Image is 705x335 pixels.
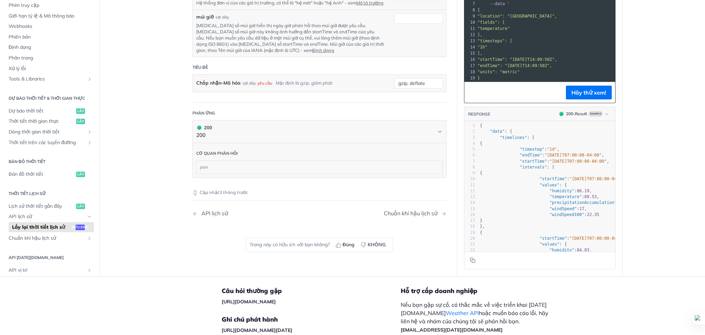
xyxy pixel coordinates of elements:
span: "humidity" [549,188,574,193]
font: Chuẩn khí hậu lịch sử [384,210,438,217]
a: [EMAIL_ADDRESS][DATE][DOMAIN_NAME] [401,327,503,333]
span: { [480,123,482,128]
span: : [480,212,599,217]
font: Cơ quan phản hồi [196,151,238,156]
span: : , [480,188,592,193]
span: : [ [480,164,555,169]
span: "temperature" [477,26,510,31]
font: Lấy lại thời tiết lịch sử [12,224,65,230]
font: API lịch sử [201,210,228,217]
span: : , [480,248,592,252]
span: "1d" [547,147,557,152]
div: 11 [464,182,475,188]
font: Nếu bạn gặp sự cố, có thắc mắc về việc triển khai [DATE][DOMAIN_NAME] [401,301,547,316]
button: RESPONSE [468,110,491,117]
font: KHÔNG [368,241,386,248]
font: yêu cầu [257,80,272,86]
span: "endTime" [520,153,542,158]
font: múi giờ [196,14,214,20]
button: 200200-ResultExample [556,110,612,117]
span: "startTime" [539,176,567,181]
a: Phiên bản [5,32,94,42]
div: 200 - Result [566,111,587,117]
div: 5 [464,147,475,152]
a: Lịch sử thời tiết gần đâylấy [5,201,94,211]
span: "windSpeed100" [549,212,584,217]
div: 7 [464,158,475,164]
button: Hiển thị các trang phụ cho Dòng thời gian thời tiết [87,129,92,135]
span: { [480,230,482,235]
font: Lịch sử thời tiết gần đây [9,203,62,209]
button: Copy to clipboard [468,255,477,266]
a: Thời tiết thời gian thựclấy [5,116,94,127]
span: "[DATE]T07:00:00-04:00" [569,176,627,181]
a: Tools & LibrariesShow subpages for Tools & Libraries [5,74,94,84]
div: 17 [464,218,475,224]
a: Trang trước: API lịch sử [192,210,301,217]
font: Webhooks [9,23,32,29]
a: Định dạng [312,47,334,53]
div: 22 [464,247,475,253]
div: 3 [464,134,475,140]
a: API lịch sửHide subpages for Historical API [5,212,94,222]
div: 11 [464,25,476,32]
div: 9 [464,170,475,176]
span: } [480,218,482,223]
span: "timelines" [500,135,527,140]
font: Phím truy cập [9,2,39,8]
div: 4 [464,140,475,146]
font: Phản ứng [192,110,215,116]
span: "values" [539,242,559,247]
a: Giới hạn tỷ lệ & Mã thông báo [5,11,94,21]
font: 200 [196,132,206,138]
div: 12 [464,32,476,38]
button: Hãy thử xem! [566,86,612,99]
span: : [ [480,135,535,140]
font: API [DATE][DOMAIN_NAME] [9,255,64,260]
font: Dự báo thời tiết & thời gian thực [9,95,85,100]
span: "startTime": "[DATE]T14:09:50Z", [477,57,557,62]
span: "timestep" [520,147,545,152]
span: : , [480,206,587,211]
font: Định dạng [9,44,31,50]
a: Webhooks [5,21,94,32]
div: 8 [464,7,476,13]
font: sợi dây [242,80,256,86]
font: Thời tiết trên các tuyến đường [9,139,76,145]
span: : , [480,194,599,199]
font: Weather API [446,310,479,316]
font: Phân trang [9,55,33,61]
a: Chuẩn khí hậu lịch sửHiển thị các trang con cho các mức khí hậu bình thường trong lịch sử [5,233,94,244]
a: API thông tin chi tiếtHiển thị các trang con cho API Thông tin chi tiết [5,275,94,286]
span: : , [480,153,604,158]
font: Dự báo thời tiết [9,107,43,114]
a: API vị tríHiển thị các trang con cho API Vị trí [5,265,94,275]
div: 15 [464,50,476,56]
span: "[DATE]T07:00:00-04:00" [549,159,607,163]
font: Câu hỏi thường gặp [222,287,282,295]
span: "precipitationAccumulation" [549,200,617,205]
a: Phân trang [5,53,94,63]
div: 200 200200 [192,143,446,178]
span: : { [480,242,567,247]
span: "values" [539,182,559,187]
div: 14 [464,44,476,50]
div: 19 [464,75,476,81]
font: json [200,164,208,170]
svg: Biểu tượng chữ V [437,129,443,134]
span: { [480,171,482,175]
span: "startTime" [520,159,547,163]
font: [URL][DOMAIN_NAME][DATE] [222,327,292,333]
div: 16 [464,212,475,217]
font: Hãy thử xem! [571,89,606,96]
span: { [480,141,482,145]
font: lấy [77,119,84,123]
span: --data [490,1,505,6]
span: Tools & Libraries [9,76,85,83]
font: Chấp nhận-Mã hóa [196,80,241,86]
span: "1h" [477,45,487,50]
div: 14 [464,200,475,206]
font: [URL][DOMAIN_NAME] [222,299,276,305]
font: Dòng thời gian thời tiết [9,129,60,135]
